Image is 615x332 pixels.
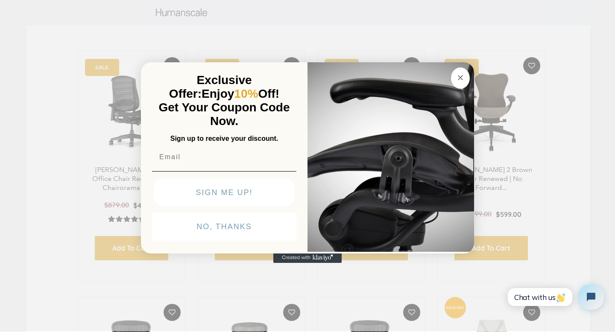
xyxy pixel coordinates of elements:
button: SIGN ME UP! [154,178,295,207]
input: Email [152,149,296,166]
button: NO, THANKS [152,213,296,241]
span: Sign up to receive your discount. [170,135,278,142]
img: 92d77583-a095-41f6-84e7-858462e0427a.jpeg [307,61,474,252]
a: Created with Klaviyo - opens in a new tab [273,253,342,263]
button: Close dialog [451,67,470,89]
span: 10% [234,87,258,100]
span: Exclusive Offer: [169,73,252,100]
iframe: Tidio Chat [498,277,611,317]
span: Get Your Coupon Code Now. [159,101,290,128]
span: Enjoy Off! [202,87,279,100]
img: underline [152,171,296,172]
